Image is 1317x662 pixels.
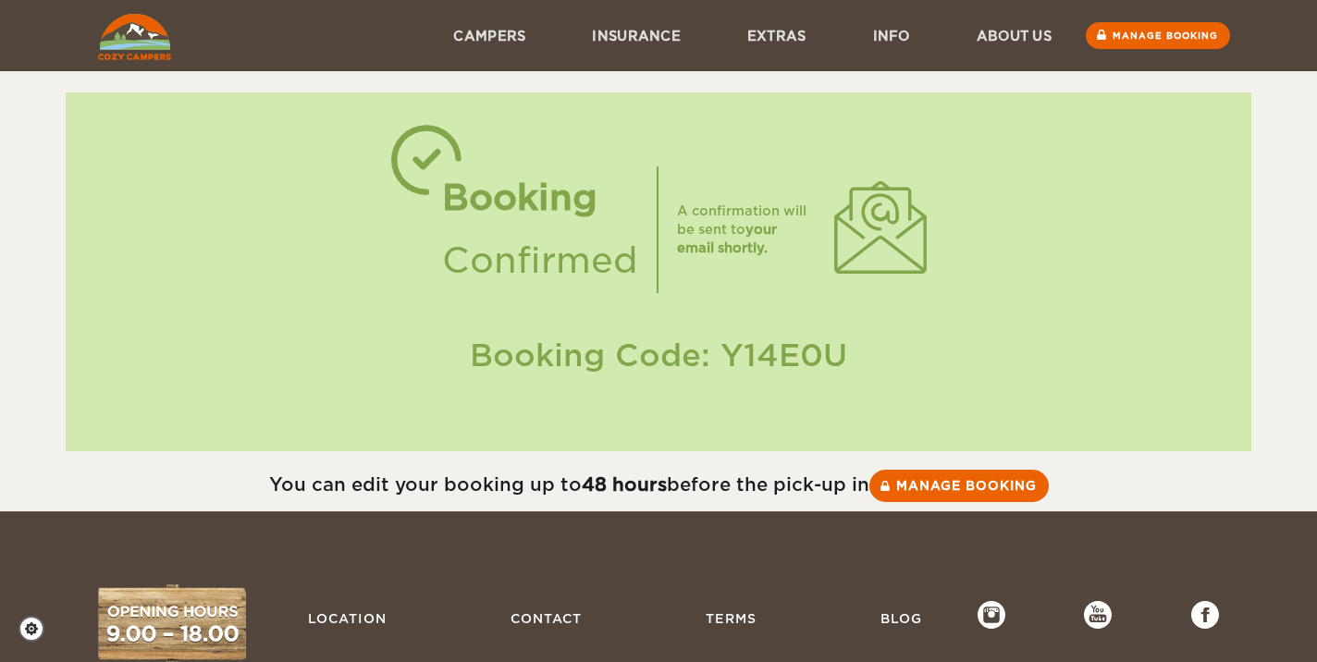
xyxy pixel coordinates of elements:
[871,601,931,636] a: Blog
[98,14,171,60] img: Cozy Campers
[299,601,396,636] a: Location
[696,601,766,636] a: Terms
[442,166,638,229] div: Booking
[501,601,591,636] a: Contact
[84,334,1233,377] div: Booking Code: Y14E0U
[1086,22,1230,49] a: Manage booking
[869,470,1049,502] a: Manage booking
[18,616,56,642] a: Cookie settings
[442,229,638,292] div: Confirmed
[677,202,816,257] div: A confirmation will be sent to
[582,473,667,496] strong: 48 hours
